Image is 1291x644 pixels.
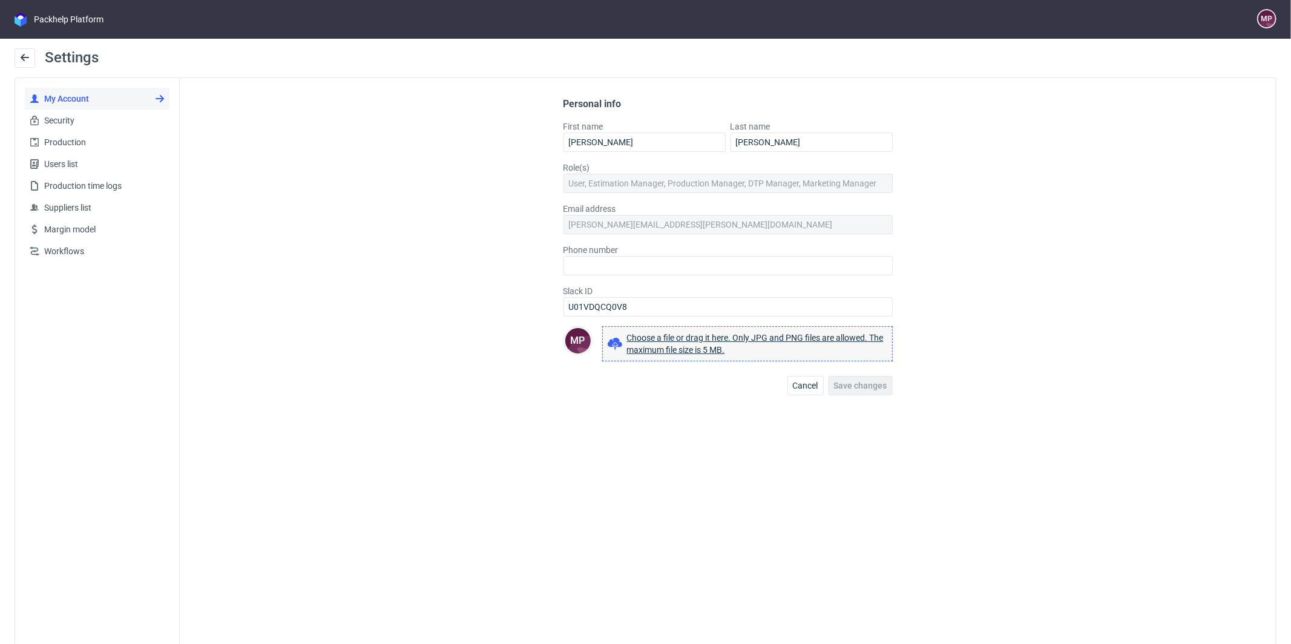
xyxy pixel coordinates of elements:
[627,332,887,356] span: Choose a file or drag it here. Only JPG and PNG files are allowed. The maximum file size is 5 MB.
[25,218,169,240] a: Margin model
[39,136,165,148] span: Production
[563,162,893,174] label: Role(s)
[563,244,893,256] label: Phone number
[25,153,169,175] a: Users list
[39,202,165,214] span: Suppliers list
[39,223,165,235] span: Margin model
[39,180,165,192] span: Production time logs
[45,49,99,66] span: Settings
[563,133,726,152] input: Type here...
[731,133,893,152] input: Type here...
[731,120,893,133] label: Last name
[39,93,165,105] span: My Account
[787,376,824,395] button: Cancel
[25,131,169,153] a: Production
[563,203,893,215] label: Email address
[25,197,169,218] a: Suppliers list
[34,13,103,25] div: Packhelp Platform
[25,110,169,131] a: Security
[15,13,103,27] a: Packhelp Platform
[563,120,726,133] label: First name
[25,88,169,110] a: My Account
[565,328,591,353] figcaption: MP
[39,158,165,170] span: Users list
[39,114,165,126] span: Security
[793,381,818,390] span: Cancel
[39,245,165,257] span: Workflows
[563,285,893,297] label: Slack ID
[1258,10,1275,27] figcaption: MP
[25,175,169,197] a: Production time logs
[25,240,169,262] a: Workflows
[563,97,893,111] div: Personal info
